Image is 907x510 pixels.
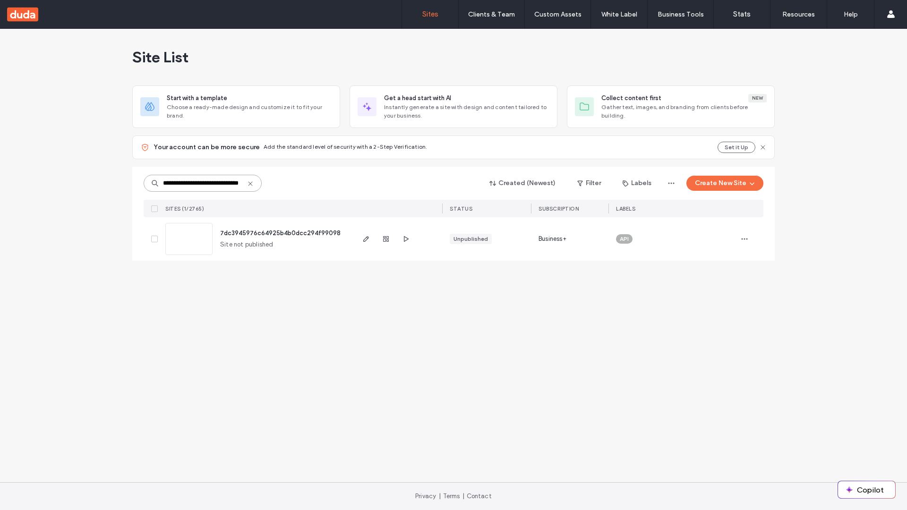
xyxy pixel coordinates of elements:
[658,10,704,18] label: Business Tools
[601,93,661,103] span: Collect content first
[132,85,340,128] div: Start with a templateChoose a ready-made design and customize it to fit your brand.
[616,205,635,212] span: LABELS
[686,176,763,191] button: Create New Site
[468,10,515,18] label: Clients & Team
[415,493,436,500] a: Privacy
[844,10,858,18] label: Help
[539,205,579,212] span: SUBSCRIPTION
[450,205,472,212] span: STATUS
[165,205,204,212] span: SITES (1/2765)
[422,10,438,18] label: Sites
[167,103,332,120] span: Choose a ready-made design and customize it to fit your brand.
[264,143,427,150] span: Add the standard level of security with a 2-Step Verification.
[718,142,755,153] button: Set it Up
[481,176,564,191] button: Created (Newest)
[838,481,895,498] button: Copilot
[567,85,775,128] div: Collect content firstNewGather text, images, and branding from clients before building.
[443,493,460,500] a: Terms
[384,103,549,120] span: Instantly generate a site with design and content tailored to your business.
[534,10,582,18] label: Custom Assets
[384,93,451,103] span: Get a head start with AI
[453,235,488,243] div: Unpublished
[167,93,227,103] span: Start with a template
[601,103,767,120] span: Gather text, images, and branding from clients before building.
[220,240,274,249] span: Site not published
[220,229,341,237] a: 7dc3945976c64925b4b0dcc294f99098
[350,85,557,128] div: Get a head start with AIInstantly generate a site with design and content tailored to your business.
[439,493,441,500] span: |
[467,493,492,500] a: Contact
[462,493,464,500] span: |
[132,48,188,67] span: Site List
[568,176,610,191] button: Filter
[601,10,637,18] label: White Label
[154,143,260,152] span: Your account can be more secure
[782,10,815,18] label: Resources
[539,234,566,244] span: Business+
[620,235,629,243] span: API
[748,94,767,102] div: New
[733,10,751,18] label: Stats
[614,176,660,191] button: Labels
